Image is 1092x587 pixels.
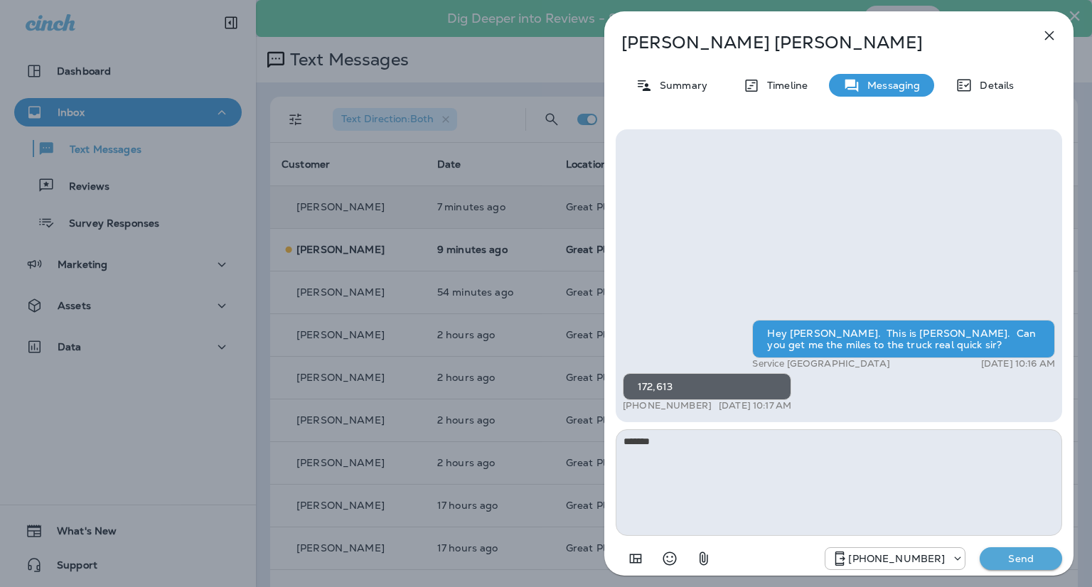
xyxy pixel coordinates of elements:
button: Select an emoji [655,544,684,573]
p: Messaging [860,80,920,91]
p: [PHONE_NUMBER] [848,553,945,564]
p: Service [GEOGRAPHIC_DATA] [752,358,890,370]
p: [PERSON_NAME] [PERSON_NAME] [621,33,1010,53]
p: Summary [653,80,707,91]
p: [PHONE_NUMBER] [623,400,712,411]
p: [DATE] 10:17 AM [719,400,791,411]
button: Send [980,547,1062,570]
p: Timeline [760,80,808,91]
p: Details [973,80,1014,91]
p: Send [991,552,1051,565]
p: [DATE] 10:16 AM [981,358,1055,370]
button: Add in a premade template [621,544,650,573]
div: Hey [PERSON_NAME]. This is [PERSON_NAME]. Can you get me the miles to the truck real quick sir? [752,320,1055,358]
div: +1 (918) 203-8556 [825,550,965,567]
div: 172,613 [623,373,791,400]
